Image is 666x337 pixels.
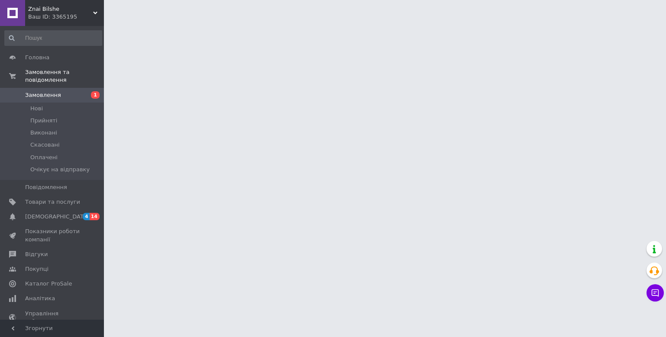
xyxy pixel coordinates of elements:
[25,183,67,191] span: Повідомлення
[25,68,104,84] span: Замовлення та повідомлення
[30,166,90,173] span: Очікує на відправку
[25,198,80,206] span: Товари та послуги
[30,117,57,125] span: Прийняті
[30,154,58,161] span: Оплачені
[25,228,80,243] span: Показники роботи компанії
[30,129,57,137] span: Виконані
[28,13,104,21] div: Ваш ID: 3365195
[91,91,100,99] span: 1
[25,295,55,302] span: Аналітика
[83,213,90,220] span: 4
[25,213,89,221] span: [DEMOGRAPHIC_DATA]
[25,280,72,288] span: Каталог ProSale
[4,30,102,46] input: Пошук
[30,141,60,149] span: Скасовані
[25,54,49,61] span: Головна
[30,105,43,112] span: Нові
[25,250,48,258] span: Відгуки
[647,284,664,302] button: Чат з покупцем
[25,91,61,99] span: Замовлення
[25,310,80,325] span: Управління сайтом
[90,213,100,220] span: 14
[28,5,93,13] span: Znai Bilshe
[25,265,48,273] span: Покупці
